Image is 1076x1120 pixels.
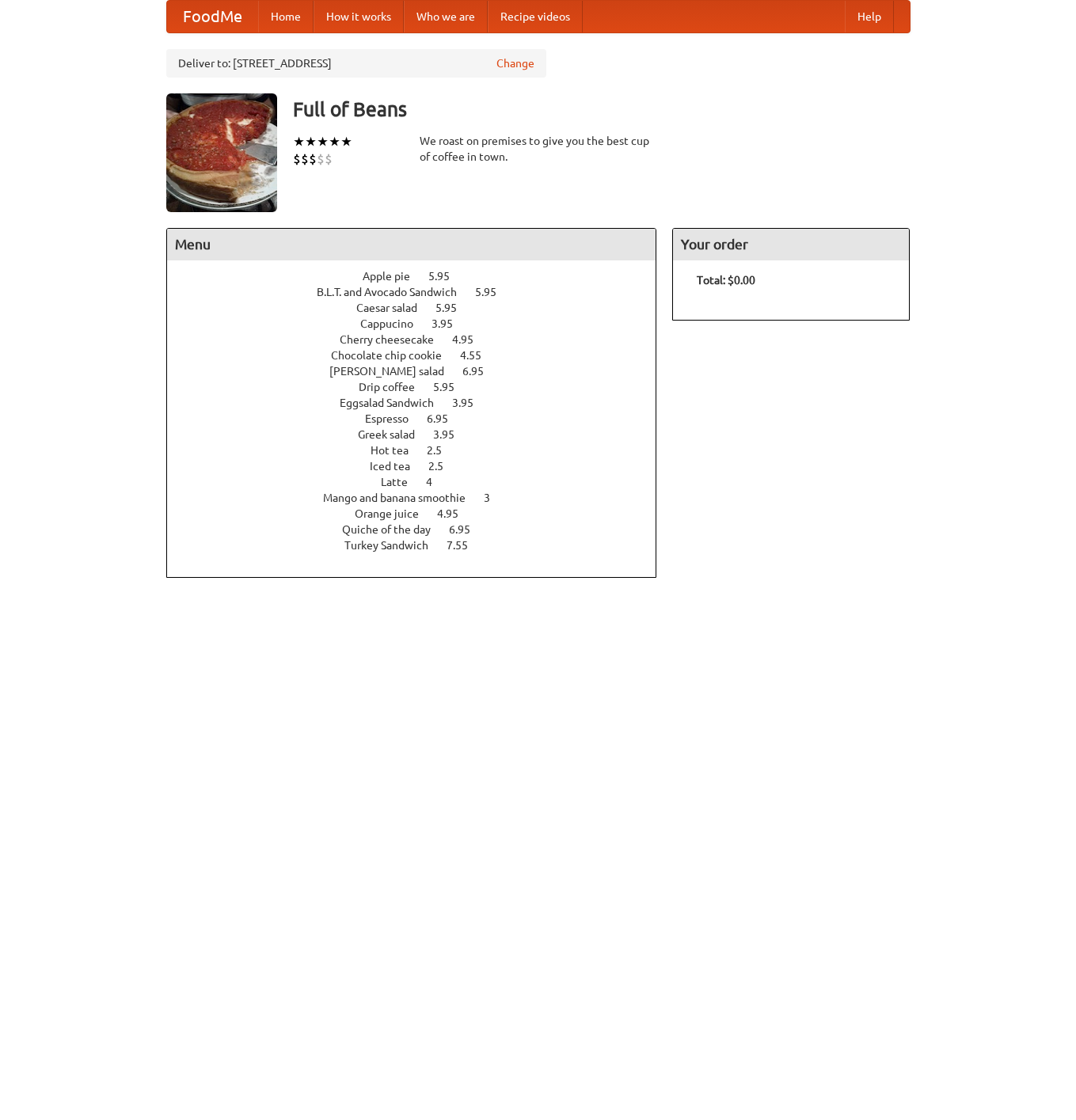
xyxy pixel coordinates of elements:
b: Total: $0.00 [697,274,755,287]
span: 6.95 [462,365,500,378]
span: Caesar salad [356,302,433,314]
li: ★ [340,133,352,150]
a: Caesar salad 5.95 [356,302,486,314]
span: 5.95 [435,302,473,314]
span: 4 [426,476,448,488]
span: Cappucino [360,317,429,330]
li: $ [301,150,309,168]
li: $ [293,150,301,168]
a: Turkey Sandwich 7.55 [344,539,497,552]
a: Who we are [404,1,488,32]
li: ★ [329,133,340,150]
a: Cherry cheesecake 4.95 [340,333,503,346]
li: $ [317,150,325,168]
span: Greek salad [358,428,431,441]
span: 3.95 [452,397,489,409]
span: 4.95 [437,507,474,520]
div: We roast on premises to give you the best cup of coffee in town. [420,133,657,165]
span: Hot tea [371,444,424,457]
a: Espresso 6.95 [365,412,477,425]
a: [PERSON_NAME] salad 6.95 [329,365,513,378]
span: Cherry cheesecake [340,333,450,346]
span: Quiche of the day [342,523,447,536]
span: B.L.T. and Avocado Sandwich [317,286,473,298]
li: ★ [317,133,329,150]
span: Drip coffee [359,381,431,393]
span: Mango and banana smoothie [323,492,481,504]
a: Orange juice 4.95 [355,507,488,520]
a: Home [258,1,314,32]
span: Orange juice [355,507,435,520]
img: angular.jpg [166,93,277,212]
span: 5.95 [475,286,512,298]
a: FoodMe [167,1,258,32]
a: Hot tea 2.5 [371,444,471,457]
a: Cappucino 3.95 [360,317,482,330]
a: Apple pie 5.95 [363,270,479,283]
li: $ [325,150,333,168]
a: Change [496,55,534,71]
h3: Full of Beans [293,93,911,125]
li: ★ [305,133,317,150]
span: Iced tea [370,460,426,473]
span: Eggsalad Sandwich [340,397,450,409]
span: 3.95 [432,317,469,330]
span: 4.95 [452,333,489,346]
a: Help [845,1,894,32]
span: 7.55 [447,539,484,552]
span: [PERSON_NAME] salad [329,365,460,378]
a: Quiche of the day 6.95 [342,523,500,536]
a: Recipe videos [488,1,583,32]
span: Turkey Sandwich [344,539,444,552]
span: 2.5 [427,444,458,457]
span: Chocolate chip cookie [331,349,458,362]
a: Chocolate chip cookie 4.55 [331,349,511,362]
div: Deliver to: [STREET_ADDRESS] [166,49,546,78]
a: Latte 4 [381,476,462,488]
a: Iced tea 2.5 [370,460,473,473]
li: $ [309,150,317,168]
span: 5.95 [433,381,470,393]
span: 6.95 [449,523,486,536]
h4: Your order [673,229,909,260]
a: Greek salad 3.95 [358,428,484,441]
span: Apple pie [363,270,426,283]
a: B.L.T. and Avocado Sandwich 5.95 [317,286,526,298]
h4: Menu [167,229,656,260]
a: Mango and banana smoothie 3 [323,492,519,504]
span: 3 [484,492,506,504]
span: 2.5 [428,460,459,473]
a: Drip coffee 5.95 [359,381,484,393]
span: 5.95 [428,270,466,283]
span: Latte [381,476,424,488]
a: How it works [314,1,404,32]
span: 3.95 [433,428,470,441]
span: Espresso [365,412,424,425]
span: 4.55 [460,349,497,362]
span: 6.95 [427,412,464,425]
li: ★ [293,133,305,150]
a: Eggsalad Sandwich 3.95 [340,397,503,409]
